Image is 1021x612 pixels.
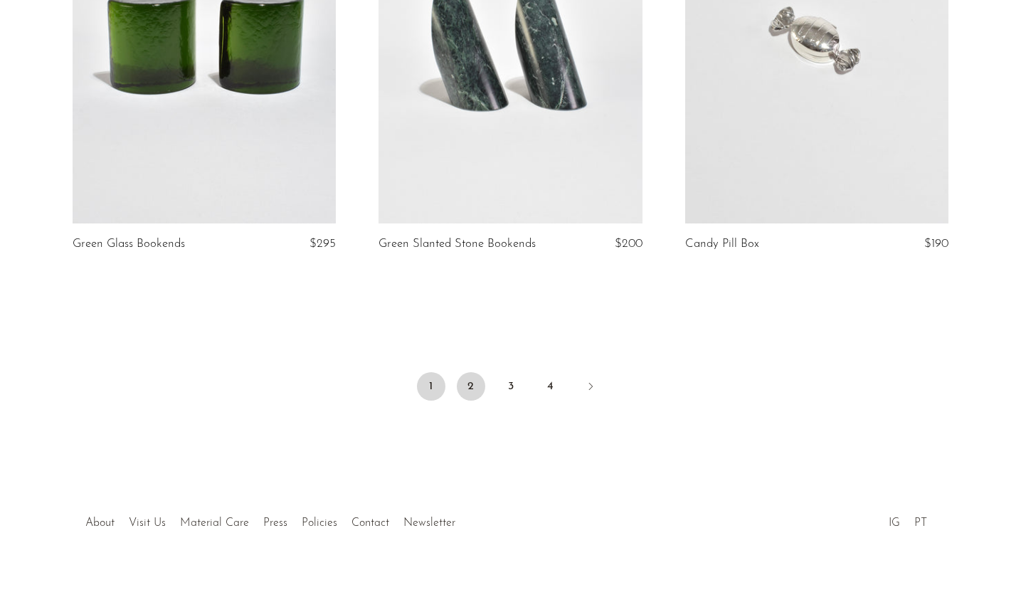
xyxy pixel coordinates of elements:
[78,506,462,533] ul: Quick links
[536,372,565,401] a: 4
[685,238,759,250] a: Candy Pill Box
[129,517,166,529] a: Visit Us
[576,372,605,403] a: Next
[924,238,948,250] span: $190
[882,506,934,533] ul: Social Medias
[310,238,336,250] span: $295
[351,517,389,529] a: Contact
[73,238,185,250] a: Green Glass Bookends
[417,372,445,401] span: 1
[302,517,337,529] a: Policies
[263,517,287,529] a: Press
[615,238,642,250] span: $200
[85,517,115,529] a: About
[457,372,485,401] a: 2
[180,517,249,529] a: Material Care
[497,372,525,401] a: 3
[379,238,536,250] a: Green Slanted Stone Bookends
[889,517,900,529] a: IG
[914,517,927,529] a: PT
